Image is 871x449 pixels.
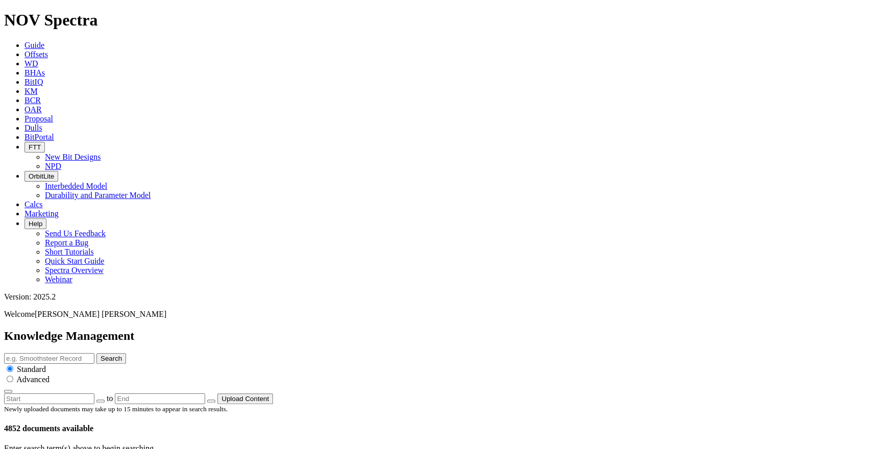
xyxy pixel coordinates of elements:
a: Guide [24,41,44,49]
a: Webinar [45,275,72,284]
small: Newly uploaded documents may take up to 15 minutes to appear in search results. [4,405,228,413]
p: Welcome [4,310,867,319]
button: FTT [24,142,45,153]
a: Proposal [24,114,53,123]
a: Marketing [24,209,59,218]
a: Calcs [24,200,43,209]
a: BHAs [24,68,45,77]
a: Interbedded Model [45,182,107,190]
button: OrbitLite [24,171,58,182]
h4: 4852 documents available [4,424,867,433]
a: Quick Start Guide [45,257,104,265]
a: Durability and Parameter Model [45,191,151,199]
h2: Knowledge Management [4,329,867,343]
input: e.g. Smoothsteer Record [4,353,94,364]
h1: NOV Spectra [4,11,867,30]
a: OAR [24,105,42,114]
a: BitIQ [24,78,43,86]
a: Spectra Overview [45,266,104,275]
a: Report a Bug [45,238,88,247]
span: OrbitLite [29,172,54,180]
a: New Bit Designs [45,153,101,161]
button: Upload Content [217,393,273,404]
span: Help [29,220,42,228]
span: Standard [17,365,46,373]
div: Version: 2025.2 [4,292,867,302]
span: Advanced [16,375,49,384]
a: NPD [45,162,61,170]
button: Search [96,353,126,364]
span: to [107,394,113,403]
a: Dulls [24,123,42,132]
a: Short Tutorials [45,247,94,256]
a: Send Us Feedback [45,229,106,238]
a: WD [24,59,38,68]
span: [PERSON_NAME] [PERSON_NAME] [35,310,166,318]
input: End [115,393,205,404]
a: BitPortal [24,133,54,141]
a: KM [24,87,38,95]
input: Start [4,393,94,404]
a: Offsets [24,50,48,59]
a: BCR [24,96,41,105]
span: FTT [29,143,41,151]
button: Help [24,218,46,229]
